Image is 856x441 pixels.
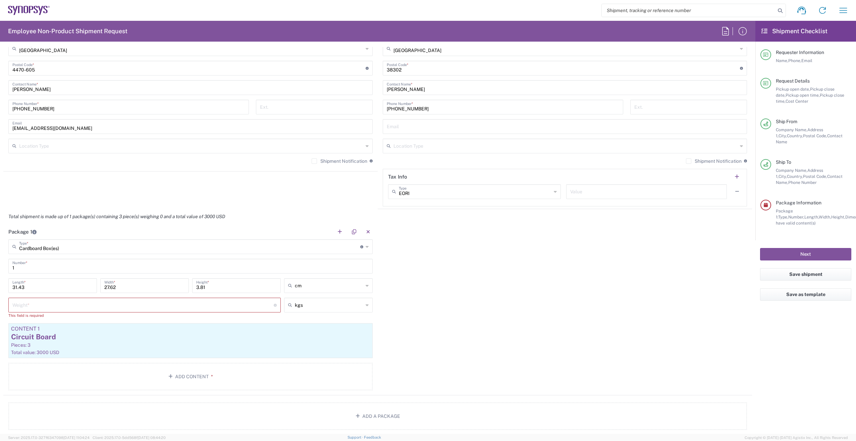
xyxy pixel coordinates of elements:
[786,93,820,98] span: Pickup open time,
[11,342,370,348] div: Pieces: 3
[776,200,821,205] span: Package Information
[788,180,817,185] span: Phone Number
[347,435,364,439] a: Support
[776,208,793,219] span: Package 1:
[778,214,788,219] span: Type,
[8,312,281,318] div: This field is required
[801,58,812,63] span: Email
[138,436,166,440] span: [DATE] 08:44:20
[819,214,831,219] span: Width,
[804,214,819,219] span: Length,
[788,214,804,219] span: Number,
[776,50,824,55] span: Requester Information
[776,87,810,92] span: Pickup open date,
[787,133,803,138] span: Country,
[93,436,166,440] span: Client: 2025.17.0-5dd568f
[760,288,851,301] button: Save as template
[776,168,807,173] span: Company Name,
[788,58,801,63] span: Phone,
[11,349,370,355] div: Total value: 3000 USD
[776,119,797,124] span: Ship From
[312,158,367,164] label: Shipment Notification
[364,435,381,439] a: Feedback
[3,214,230,219] em: Total shipment is made up of 1 package(s) containing 3 piece(s) weighing 0 and a total value of 3...
[776,127,807,132] span: Company Name,
[760,248,851,260] button: Next
[761,27,827,35] h2: Shipment Checklist
[11,326,370,332] div: Content 1
[8,363,373,390] button: Add Content*
[602,4,775,17] input: Shipment, tracking or reference number
[831,214,845,219] span: Height,
[63,436,90,440] span: [DATE] 11:04:24
[779,133,787,138] span: City,
[745,435,848,441] span: Copyright © [DATE]-[DATE] Agistix Inc., All Rights Reserved
[776,159,791,165] span: Ship To
[779,174,787,179] span: City,
[8,229,37,235] h2: Package 1
[803,174,827,179] span: Postal Code,
[803,133,827,138] span: Postal Code,
[8,402,747,430] button: Add a Package
[11,332,370,342] div: Circuit Board
[686,158,742,164] label: Shipment Notification
[776,58,788,63] span: Name,
[787,174,803,179] span: Country,
[388,174,407,180] h2: Tax Info
[8,436,90,440] span: Server: 2025.17.0-327f6347098
[776,78,810,84] span: Request Details
[786,99,808,104] span: Cost Center
[760,268,851,281] button: Save shipment
[8,27,127,35] h2: Employee Non-Product Shipment Request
